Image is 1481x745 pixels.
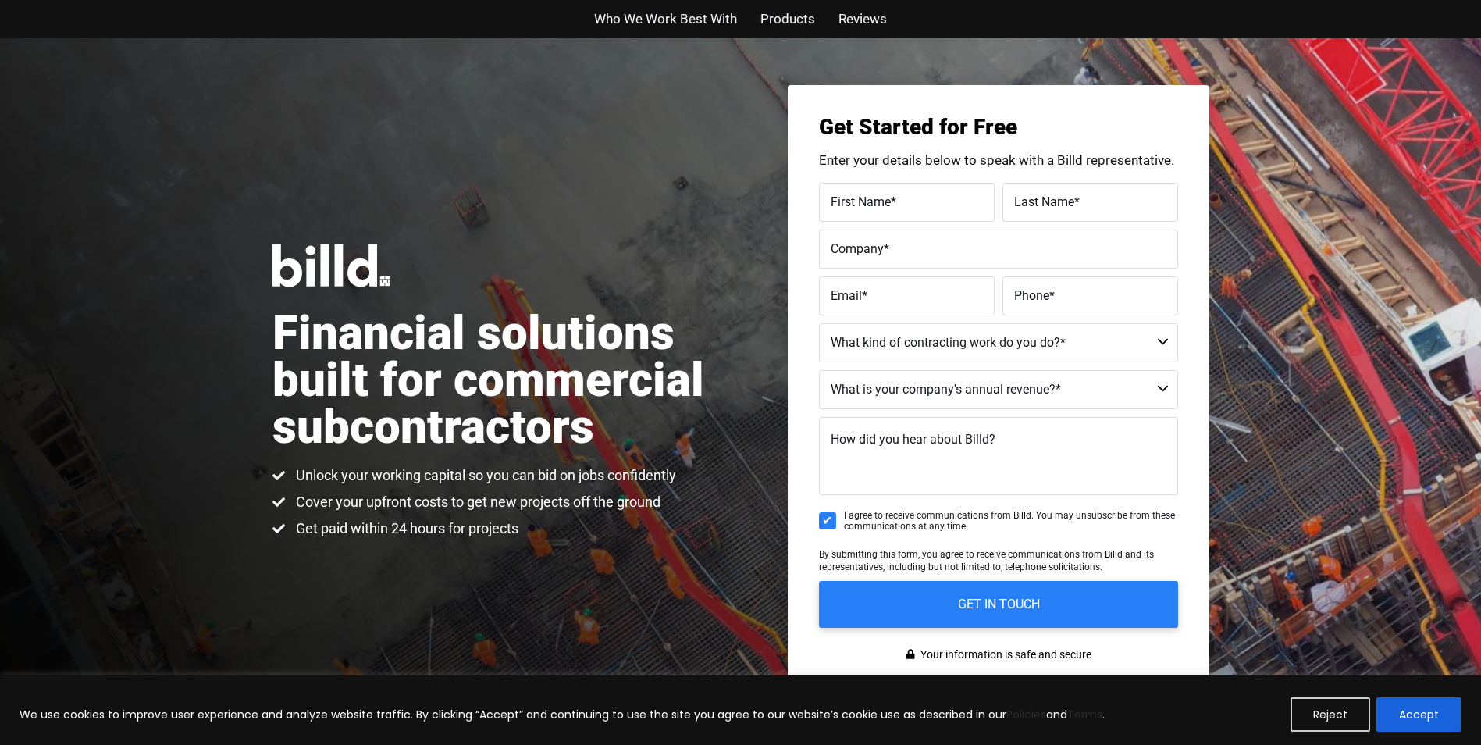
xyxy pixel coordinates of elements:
[831,287,862,302] span: Email
[1067,707,1102,722] a: Terms
[1376,697,1461,732] button: Accept
[1006,707,1046,722] a: Policies
[292,519,518,538] span: Get paid within 24 hours for projects
[917,643,1091,666] span: Your information is safe and secure
[292,493,660,512] span: Cover your upfront costs to get new projects off the ground
[831,432,995,447] span: How did you hear about Billd?
[838,8,887,30] a: Reviews
[819,581,1178,628] input: GET IN TOUCH
[844,510,1178,533] span: I agree to receive communications from Billd. You may unsubscribe from these communications at an...
[1014,287,1049,302] span: Phone
[594,8,737,30] a: Who We Work Best With
[760,8,815,30] a: Products
[819,116,1178,138] h3: Get Started for Free
[1014,194,1074,209] span: Last Name
[20,705,1105,724] p: We use cookies to improve user experience and analyze website traffic. By clicking “Accept” and c...
[819,512,836,529] input: I agree to receive communications from Billd. You may unsubscribe from these communications at an...
[292,466,676,485] span: Unlock your working capital so you can bid on jobs confidently
[831,241,884,255] span: Company
[819,154,1178,167] p: Enter your details below to speak with a Billd representative.
[831,194,891,209] span: First Name
[1291,697,1370,732] button: Reject
[272,310,741,451] h1: Financial solutions built for commercial subcontractors
[819,549,1154,572] span: By submitting this form, you agree to receive communications from Billd and its representatives, ...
